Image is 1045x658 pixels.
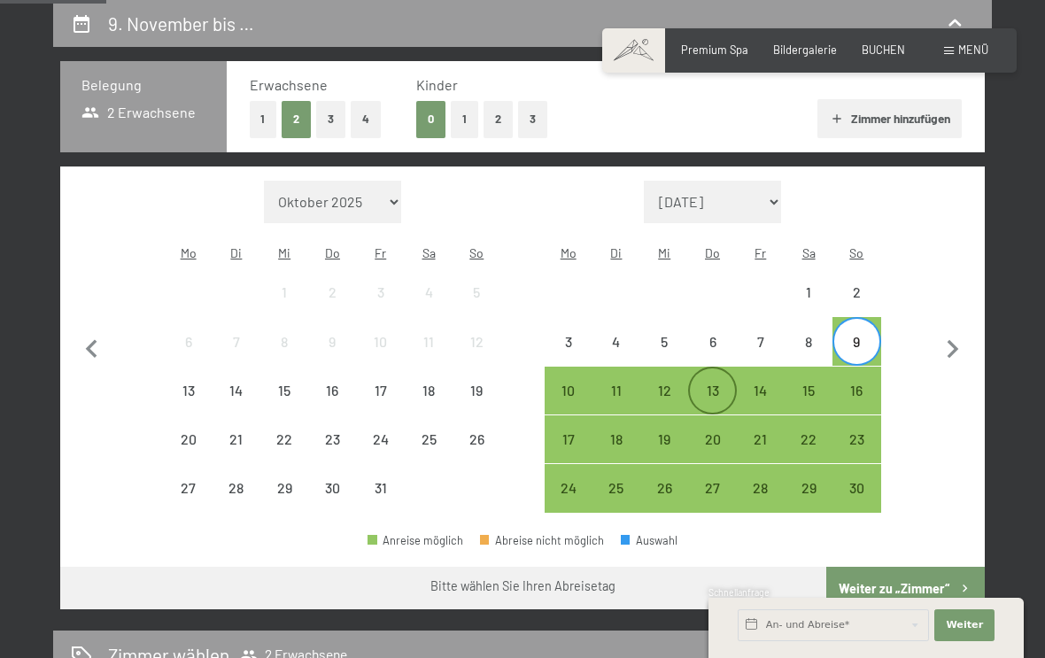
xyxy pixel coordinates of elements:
div: Abreise möglich [737,367,785,414]
div: Tue Nov 04 2025 [592,317,640,365]
div: Wed Nov 12 2025 [640,367,688,414]
div: 14 [214,383,259,428]
div: Mon Nov 17 2025 [545,415,592,463]
div: Abreise möglich [832,317,880,365]
div: Wed Nov 26 2025 [640,464,688,512]
div: Fri Nov 21 2025 [737,415,785,463]
div: Wed Oct 29 2025 [260,464,308,512]
div: 21 [214,432,259,476]
div: 23 [834,432,879,476]
div: 4 [406,285,451,329]
div: Sat Nov 15 2025 [785,367,832,414]
div: Sun Oct 26 2025 [453,415,500,463]
div: Wed Oct 08 2025 [260,317,308,365]
div: 27 [166,481,210,525]
div: 7 [214,335,259,379]
div: 27 [690,481,734,525]
div: Sat Oct 04 2025 [405,268,453,316]
div: Wed Oct 22 2025 [260,415,308,463]
button: 2 [282,101,311,137]
div: Abreise möglich [640,367,688,414]
h3: Belegung [81,75,205,95]
div: 19 [642,432,686,476]
div: 29 [786,481,831,525]
div: 5 [454,285,499,329]
div: 1 [262,285,306,329]
span: Kinder [416,76,458,93]
div: 29 [262,481,306,525]
a: Bildergalerie [773,43,837,57]
button: 4 [351,101,381,137]
div: Mon Nov 24 2025 [545,464,592,512]
div: 20 [166,432,210,476]
div: Abreise möglich [832,415,880,463]
div: Fri Oct 24 2025 [357,415,405,463]
div: Tue Oct 28 2025 [213,464,260,512]
div: Wed Nov 19 2025 [640,415,688,463]
div: Abreise nicht möglich [260,464,308,512]
div: Sat Nov 08 2025 [785,317,832,365]
div: Abreise möglich [592,464,640,512]
div: 6 [166,335,210,379]
div: Abreise nicht möglich [260,367,308,414]
div: Abreise nicht möglich [213,415,260,463]
abbr: Samstag [802,245,816,260]
div: Fri Oct 03 2025 [357,268,405,316]
div: Sun Nov 23 2025 [832,415,880,463]
div: Bitte wählen Sie Ihren Abreisetag [430,577,615,595]
div: Sat Nov 01 2025 [785,268,832,316]
div: Abreise nicht möglich [213,317,260,365]
div: 22 [786,432,831,476]
div: Wed Oct 15 2025 [260,367,308,414]
div: 3 [359,285,403,329]
h2: 9. November bis … [108,12,254,35]
div: Sat Nov 22 2025 [785,415,832,463]
div: Sun Oct 19 2025 [453,367,500,414]
div: Abreise möglich [785,367,832,414]
div: Sun Nov 02 2025 [832,268,880,316]
div: 2 [310,285,354,329]
div: Sat Oct 25 2025 [405,415,453,463]
div: Abreise nicht möglich [164,367,212,414]
div: 15 [786,383,831,428]
div: 26 [642,481,686,525]
div: Auswahl [621,535,677,546]
div: Abreise nicht möglich [688,317,736,365]
span: Weiter [946,618,983,632]
div: Mon Nov 10 2025 [545,367,592,414]
abbr: Samstag [422,245,436,260]
div: 7 [739,335,783,379]
div: Thu Oct 09 2025 [308,317,356,365]
div: 21 [739,432,783,476]
button: 3 [518,101,547,137]
div: 1 [786,285,831,329]
abbr: Freitag [755,245,766,260]
button: Weiter [934,609,995,641]
div: 24 [546,481,591,525]
div: 20 [690,432,734,476]
div: Sun Nov 30 2025 [832,464,880,512]
div: Tue Nov 11 2025 [592,367,640,414]
button: Weiter zu „Zimmer“ [826,567,985,609]
div: Abreise nicht möglich [308,268,356,316]
div: Thu Oct 02 2025 [308,268,356,316]
a: Premium Spa [681,43,748,57]
div: Abreise nicht möglich [213,464,260,512]
button: Nächster Monat [934,181,971,514]
button: 3 [316,101,345,137]
abbr: Donnerstag [325,245,340,260]
div: Fri Oct 17 2025 [357,367,405,414]
div: 16 [310,383,354,428]
div: Abreise möglich [832,367,880,414]
div: Sun Nov 09 2025 [832,317,880,365]
div: 10 [359,335,403,379]
div: Abreise nicht möglich [785,317,832,365]
div: Tue Nov 25 2025 [592,464,640,512]
span: Schnellanfrage [708,587,770,598]
div: Abreise nicht möglich [357,268,405,316]
abbr: Dienstag [230,245,242,260]
div: 24 [359,432,403,476]
div: Thu Oct 23 2025 [308,415,356,463]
